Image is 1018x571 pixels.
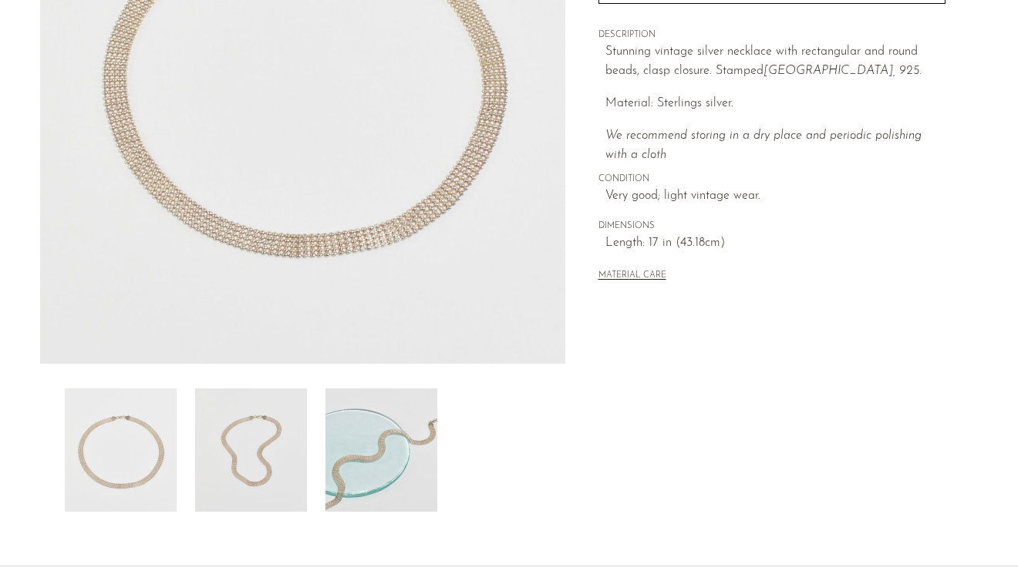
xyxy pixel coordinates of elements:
img: Silver Italian Necklace [325,388,437,512]
p: Material: Sterlings silver. [605,94,946,114]
i: We recommend storing in a dry place and periodic polishing with a cloth [605,129,922,162]
span: CONDITION [598,173,946,186]
em: [GEOGRAPHIC_DATA], 925. [763,65,922,77]
span: DIMENSIONS [598,220,946,233]
img: Silver Italian Necklace [195,388,307,512]
button: MATERIAL CARE [598,270,666,282]
span: Length: 17 in (43.18cm) [605,233,946,254]
span: DESCRIPTION [598,29,946,42]
img: Silver Italian Necklace [65,388,177,512]
span: Very good; light vintage wear. [605,186,946,207]
p: Stunning vintage silver necklace with rectangular and round beads, clasp closure. Stamped [605,42,946,82]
